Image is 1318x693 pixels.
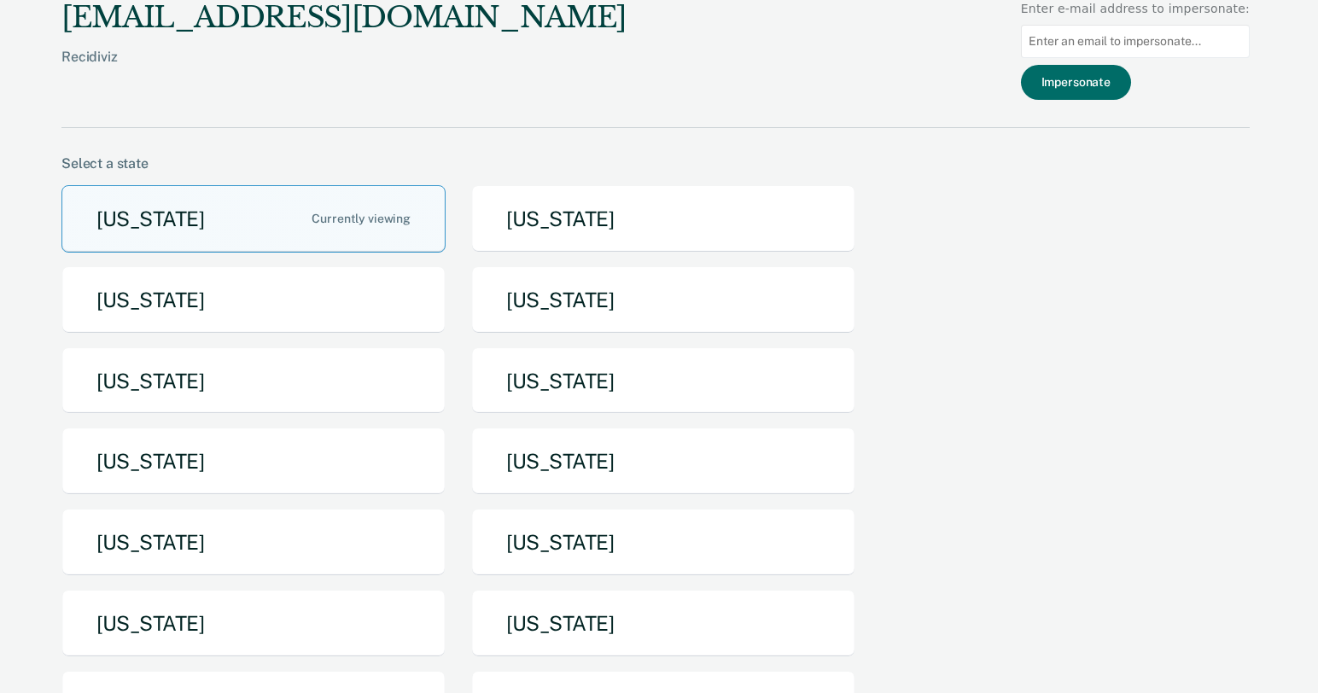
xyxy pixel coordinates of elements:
[61,590,446,657] button: [US_STATE]
[471,185,855,253] button: [US_STATE]
[471,347,855,415] button: [US_STATE]
[61,509,446,576] button: [US_STATE]
[61,155,1250,172] div: Select a state
[471,428,855,495] button: [US_STATE]
[1021,65,1131,100] button: Impersonate
[471,266,855,334] button: [US_STATE]
[471,590,855,657] button: [US_STATE]
[61,49,627,92] div: Recidiviz
[61,347,446,415] button: [US_STATE]
[61,428,446,495] button: [US_STATE]
[1021,25,1250,58] input: Enter an email to impersonate...
[471,509,855,576] button: [US_STATE]
[61,185,446,253] button: [US_STATE]
[61,266,446,334] button: [US_STATE]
